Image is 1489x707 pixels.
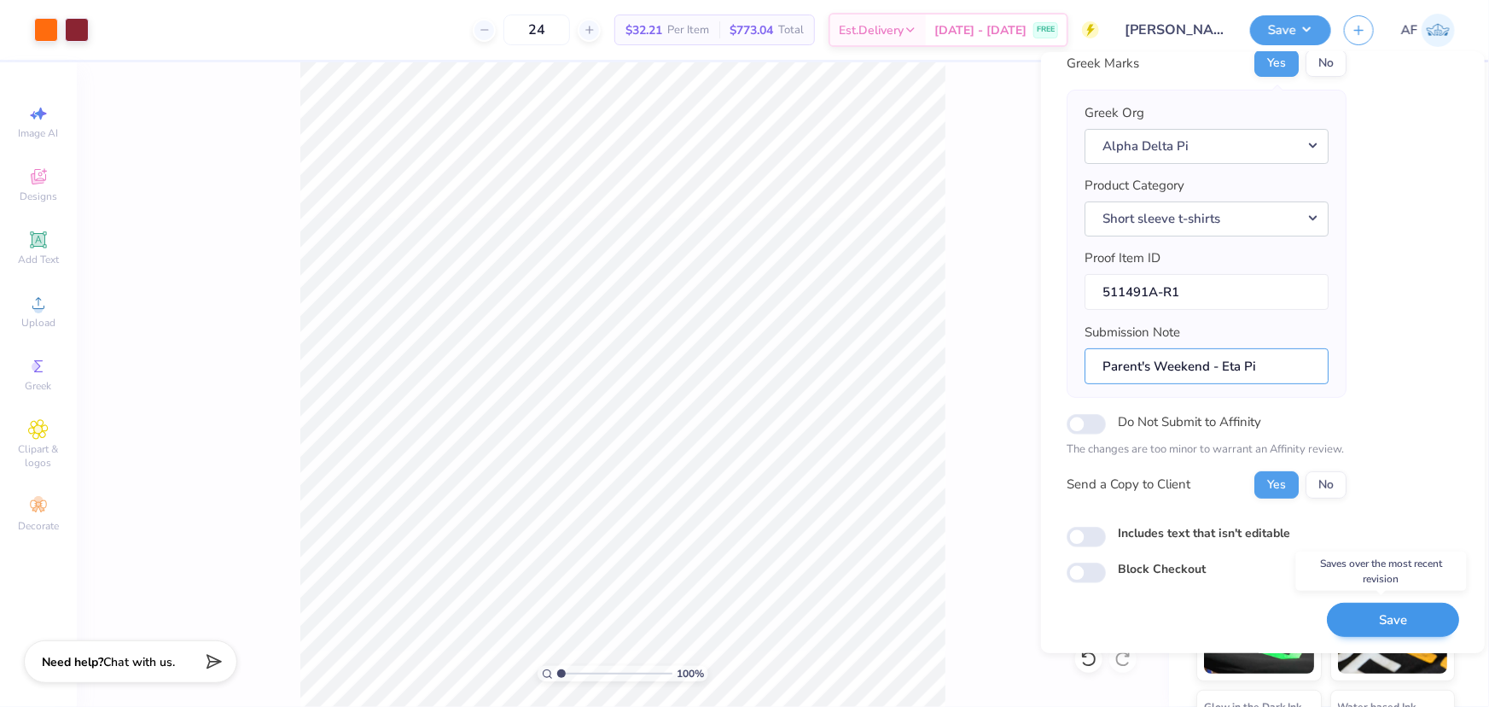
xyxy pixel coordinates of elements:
span: Est. Delivery [839,21,904,39]
label: Includes text that isn't editable [1118,523,1290,541]
label: Proof Item ID [1085,248,1160,268]
button: No [1306,50,1346,77]
span: AF [1401,20,1417,40]
img: Ana Francesca Bustamante [1422,14,1455,47]
span: $773.04 [730,21,773,39]
span: Greek [26,379,52,393]
span: 100 % [677,666,704,681]
span: Chat with us. [103,654,175,670]
label: Greek Org [1085,103,1144,123]
span: $32.21 [625,21,662,39]
input: Untitled Design [1112,13,1237,47]
span: FREE [1037,24,1055,36]
button: Yes [1254,50,1299,77]
span: Image AI [19,126,59,140]
span: Per Item [667,21,709,39]
button: Short sleeve t-shirts [1085,201,1329,235]
span: Decorate [18,519,59,533]
div: Greek Marks [1067,54,1139,73]
button: Alpha Delta Pi [1085,128,1329,163]
input: Add a note for Affinity [1085,348,1329,384]
span: Designs [20,190,57,203]
label: Block Checkout [1118,560,1206,578]
label: Product Category [1085,176,1184,196]
label: Submission Note [1085,323,1180,342]
input: – – [503,15,570,45]
span: Add Text [18,253,59,266]
button: Save [1327,602,1459,637]
span: Upload [21,316,55,330]
button: Yes [1254,470,1299,498]
span: Clipart & logos [9,442,68,470]
a: AF [1401,14,1455,47]
span: Total [778,21,804,39]
button: Save [1250,15,1331,45]
div: Saves over the most recent revision [1296,552,1467,591]
span: [DATE] - [DATE] [934,21,1027,39]
strong: Need help? [42,654,103,670]
p: The changes are too minor to warrant an Affinity review. [1067,441,1346,459]
button: No [1306,470,1346,498]
label: Do Not Submit to Affinity [1118,411,1261,433]
div: Send a Copy to Client [1067,475,1190,494]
